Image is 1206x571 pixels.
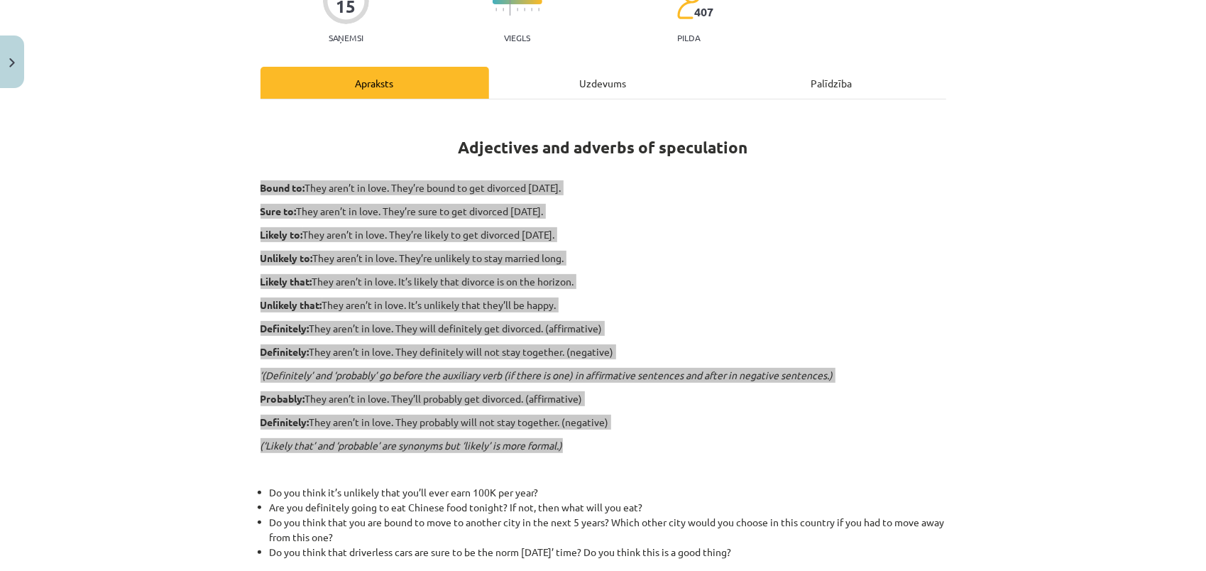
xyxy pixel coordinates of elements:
img: icon-short-line-57e1e144782c952c97e751825c79c345078a6d821885a25fce030b3d8c18986b.svg [517,8,518,11]
img: icon-close-lesson-0947bae3869378f0d4975bcd49f059093ad1ed9edebbc8119c70593378902aed.svg [9,58,15,67]
p: pilda [677,33,700,43]
strong: Definitely: [261,415,309,428]
strong: Likely to: [261,228,303,241]
div: Apraksts [261,67,489,99]
img: icon-short-line-57e1e144782c952c97e751825c79c345078a6d821885a25fce030b3d8c18986b.svg [524,8,525,11]
strong: Unlikely that: [261,298,322,311]
p: They aren’t in love. It’s unlikely that they’ll be happy. [261,298,946,312]
img: icon-short-line-57e1e144782c952c97e751825c79c345078a6d821885a25fce030b3d8c18986b.svg [503,8,504,11]
strong: Unlikely to: [261,251,313,264]
strong: Adjectives and adverbs of speculation [459,137,748,158]
p: They aren’t in love. It’s likely that divorce is on the horizon. [261,274,946,289]
p: They aren’t in love. They’re sure to get divorced [DATE]. [261,204,946,219]
strong: Definitely: [261,345,309,358]
p: They aren’t in love. They will definitely get divorced. (affirmative) [261,321,946,336]
strong: Bound to: [261,181,305,194]
strong: Probably: [261,392,305,405]
div: Uzdevums [489,67,718,99]
li: Do you think it’s unlikely that you’ll ever earn 100K per year? [270,485,946,500]
strong: Sure to: [261,205,297,217]
em: ‘(Definitely’ and ‘probably’ go before the auxiliary verb (if there is one) in affirmative senten... [261,369,833,381]
strong: Likely that: [261,275,312,288]
img: icon-short-line-57e1e144782c952c97e751825c79c345078a6d821885a25fce030b3d8c18986b.svg [495,8,497,11]
em: (‘Likely that’ and ‘probable’ are synonyms but ‘likely’ is more formal.) [261,439,563,452]
p: They aren’t in love. They’re bound to get divorced [DATE]. [261,180,946,195]
p: They aren’t in love. They probably will not stay together. (negative) [261,415,946,430]
img: icon-short-line-57e1e144782c952c97e751825c79c345078a6d821885a25fce030b3d8c18986b.svg [531,8,532,11]
div: Palīdzība [718,67,946,99]
span: 407 [694,6,713,18]
p: They aren’t in love. They definitely will not stay together. (negative) [261,344,946,359]
p: Viegls [504,33,530,43]
p: They aren’t in love. They’re likely to get divorced [DATE]. [261,227,946,242]
li: Do you think that you are bound to move to another city in the next 5 years? Which other city wou... [270,515,946,545]
p: They aren’t in love. They’re unlikely to stay married long. [261,251,946,266]
p: Saņemsi [323,33,369,43]
p: They aren’t in love. They’ll probably get divorced. (affirmative) [261,391,946,406]
img: icon-short-line-57e1e144782c952c97e751825c79c345078a6d821885a25fce030b3d8c18986b.svg [538,8,539,11]
li: Are you definitely going to eat Chinese food tonight? If not, then what will you eat? [270,500,946,515]
strong: Definitely: [261,322,309,335]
